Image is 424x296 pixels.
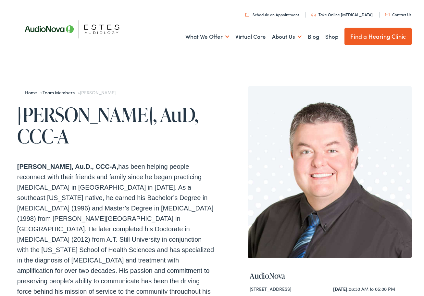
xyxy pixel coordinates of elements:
img: utility icon [385,11,390,15]
a: Shop [325,23,338,47]
h4: AudioNova [250,270,410,279]
a: Contact Us [385,10,411,16]
span: » » [25,87,115,94]
a: Blog [308,23,319,47]
span: [PERSON_NAME] [80,87,115,94]
img: utility icon [245,11,249,15]
h1: [PERSON_NAME], AuD, CCC-A [17,102,215,145]
a: About Us [272,23,302,47]
a: Team Members [43,87,78,94]
a: Find a Hearing Clinic [344,26,412,44]
a: What We Offer [185,23,229,47]
img: utility icon [311,11,316,15]
div: [STREET_ADDRESS] [250,284,327,291]
strong: [DATE]: [333,284,349,290]
a: Take Online [MEDICAL_DATA] [311,10,373,16]
a: Schedule an Appointment [245,10,299,16]
a: Home [25,87,40,94]
a: Virtual Care [235,23,266,47]
b: [PERSON_NAME], Au.D., CCC-A, [17,161,118,168]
